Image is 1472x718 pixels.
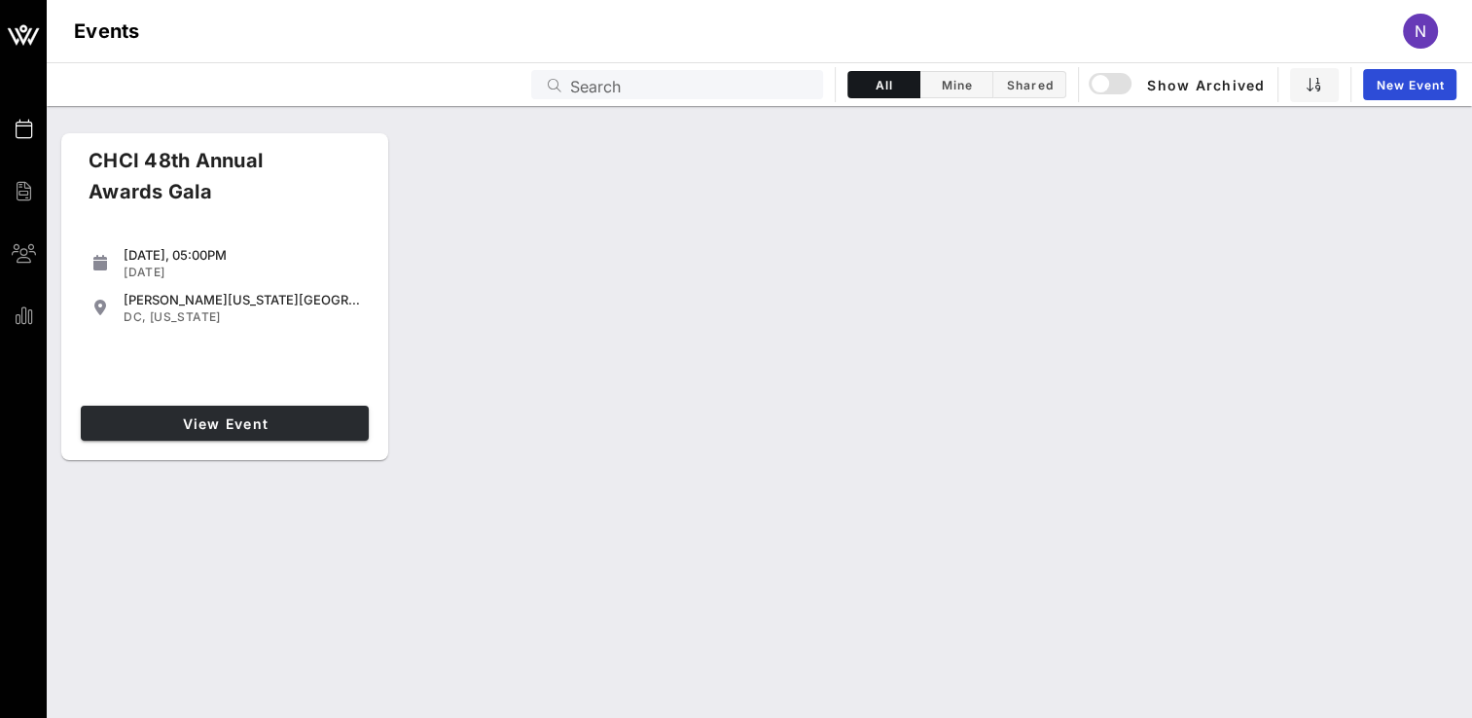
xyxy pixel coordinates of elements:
span: Show Archived [1092,73,1265,96]
button: All [847,71,920,98]
span: Mine [932,78,981,92]
div: [PERSON_NAME][US_STATE][GEOGRAPHIC_DATA] [124,292,361,307]
span: All [860,78,908,92]
span: [US_STATE] [150,309,221,324]
div: [DATE] [124,265,361,280]
button: Show Archived [1091,67,1266,102]
a: View Event [81,406,369,441]
h1: Events [74,16,140,47]
button: Shared [993,71,1066,98]
span: N [1415,21,1426,41]
div: N [1403,14,1438,49]
span: View Event [89,415,361,432]
button: Mine [920,71,993,98]
a: New Event [1363,69,1456,100]
span: DC, [124,309,146,324]
div: [DATE], 05:00PM [124,247,361,263]
span: New Event [1375,78,1445,92]
span: Shared [1005,78,1054,92]
div: CHCI 48th Annual Awards Gala [73,145,347,223]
